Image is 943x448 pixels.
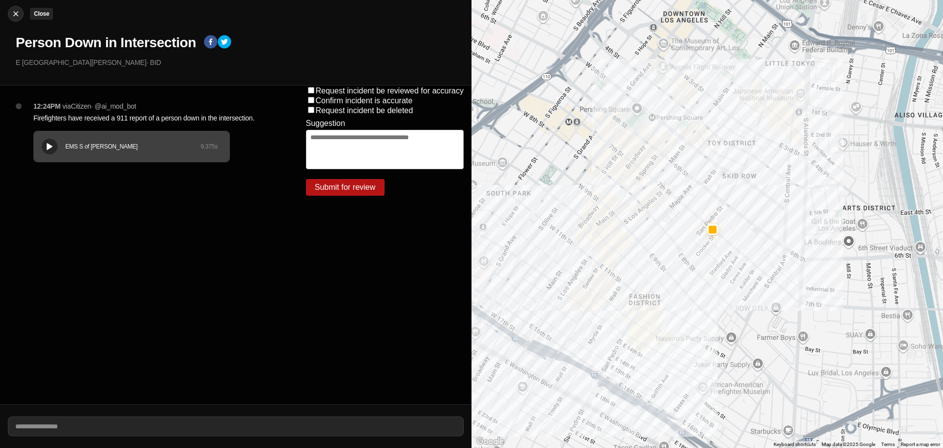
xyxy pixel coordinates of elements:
[901,442,940,447] a: Report a map error
[474,435,506,448] img: Google
[200,143,218,150] div: 9.375 s
[16,58,464,67] p: E [GEOGRAPHIC_DATA][PERSON_NAME] · BID
[33,101,60,111] p: 12:24PM
[34,10,49,17] small: Close
[65,143,200,150] div: EMS S of [PERSON_NAME]
[33,113,267,123] p: Firefighters have received a 911 report of a person down in the intersection.
[8,6,24,22] button: cancelClose
[474,435,506,448] a: Open this area in Google Maps (opens a new window)
[774,441,816,448] button: Keyboard shortcuts
[218,35,231,51] button: twitter
[316,96,413,105] label: Confirm incident is accurate
[316,106,413,115] label: Request incident be deleted
[11,9,21,19] img: cancel
[204,35,218,51] button: facebook
[62,101,136,111] p: via Citizen · @ ai_mod_bot
[881,442,895,447] a: Terms (opens in new tab)
[316,87,464,95] label: Request incident be reviewed for accuracy
[16,34,196,52] h1: Person Down in Intersection
[306,179,385,196] button: Submit for review
[822,442,875,447] span: Map data ©2025 Google
[306,119,345,128] label: Suggestion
